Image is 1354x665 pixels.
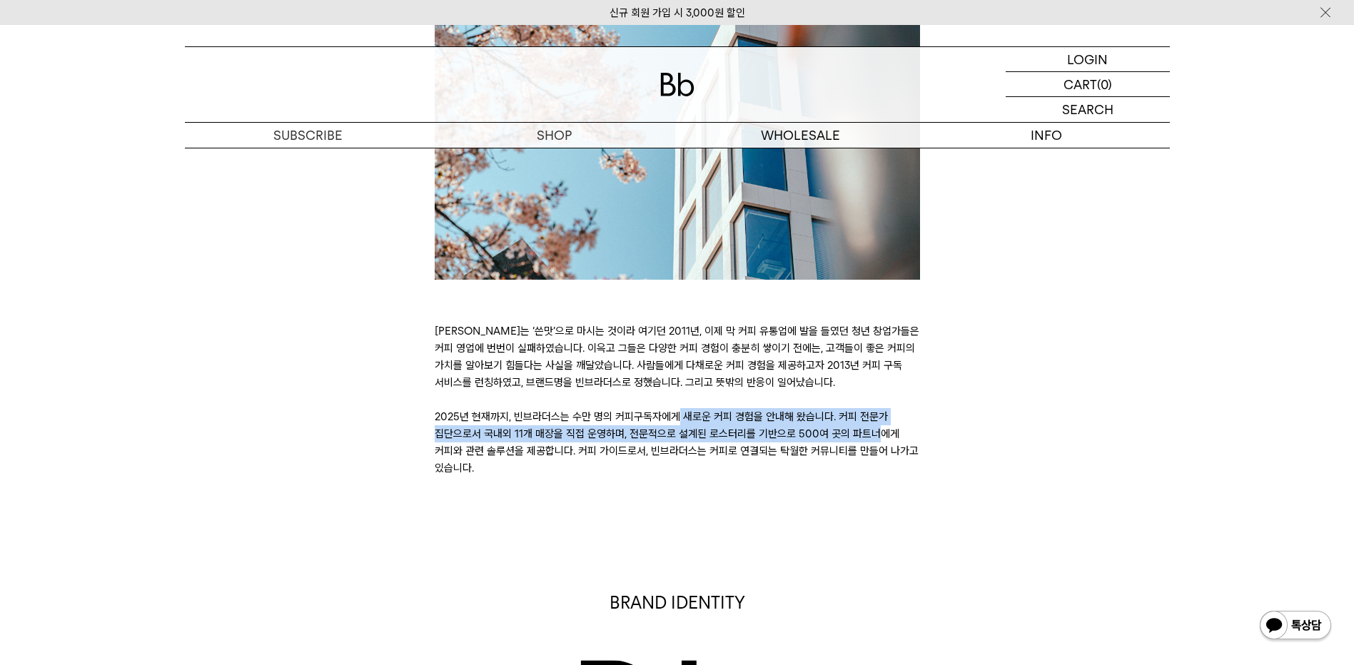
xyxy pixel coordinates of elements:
[431,123,677,148] a: SHOP
[1067,47,1108,71] p: LOGIN
[1006,72,1170,97] a: CART (0)
[1006,47,1170,72] a: LOGIN
[1062,97,1113,122] p: SEARCH
[677,123,924,148] p: WHOLESALE
[435,591,920,615] p: BRAND IDENTITY
[610,6,745,19] a: 신규 회원 가입 시 3,000원 할인
[924,123,1170,148] p: INFO
[185,123,431,148] a: SUBSCRIBE
[660,73,694,96] img: 로고
[1064,72,1097,96] p: CART
[435,323,920,477] p: [PERSON_NAME]는 ‘쓴맛’으로 마시는 것이라 여기던 2011년, 이제 막 커피 유통업에 발을 들였던 청년 창업가들은 커피 영업에 번번이 실패하였습니다. 이윽고 그들은...
[1097,72,1112,96] p: (0)
[1258,609,1333,644] img: 카카오톡 채널 1:1 채팅 버튼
